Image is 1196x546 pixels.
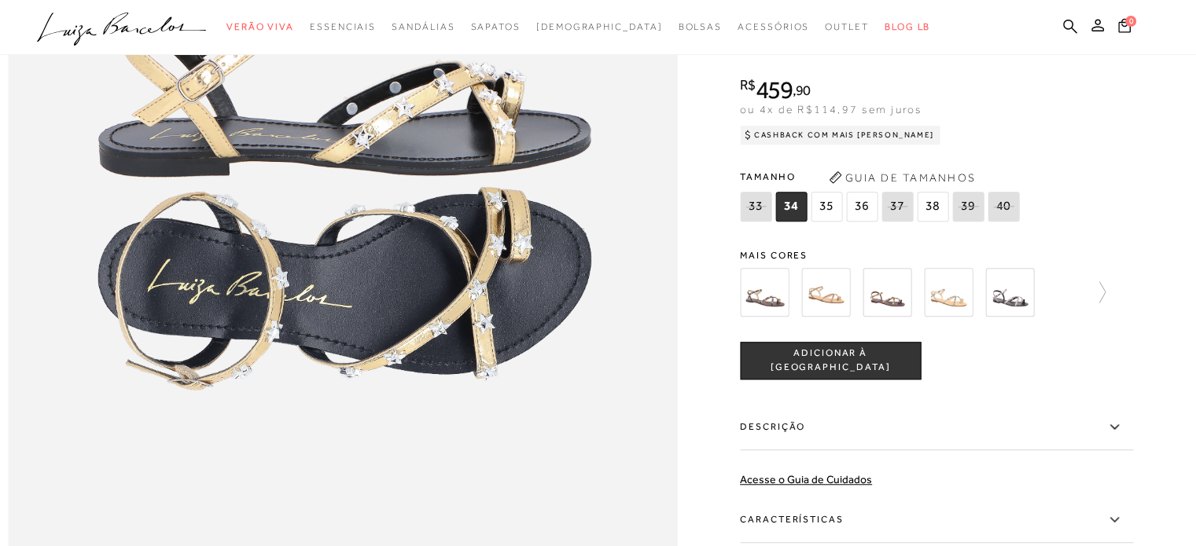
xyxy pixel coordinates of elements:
[740,473,872,486] a: Acesse o Guia de Cuidados
[846,192,878,222] span: 36
[741,347,920,375] span: ADICIONAR À [GEOGRAPHIC_DATA]
[793,83,811,97] i: ,
[775,192,807,222] span: 34
[392,13,454,42] a: categoryNavScreenReaderText
[678,21,722,32] span: Bolsas
[536,21,663,32] span: [DEMOGRAPHIC_DATA]
[740,126,940,145] div: Cashback com Mais [PERSON_NAME]
[226,21,294,32] span: Verão Viva
[796,82,811,98] span: 90
[811,192,842,222] span: 35
[825,13,869,42] a: categoryNavScreenReaderText
[740,342,921,379] button: ADICIONAR À [GEOGRAPHIC_DATA]
[885,13,930,42] a: BLOG LB
[740,251,1133,260] span: Mais cores
[740,78,756,92] i: R$
[470,13,520,42] a: categoryNavScreenReaderText
[801,268,850,317] img: SANDÁLIA RASTEIRA EM COURO CARAMELO COM REBITES DE ESTRELA
[740,192,771,222] span: 33
[988,192,1019,222] span: 40
[952,192,984,222] span: 39
[924,268,973,317] img: SANDÁLIA RASTEIRA EM METALIZADO CHUMBO COM REBITES DE ESTRELA
[917,192,948,222] span: 38
[738,21,809,32] span: Acessórios
[1113,17,1135,38] button: 0
[740,165,1023,189] span: Tamanho
[756,75,793,104] span: 459
[738,13,809,42] a: categoryNavScreenReaderText
[823,165,981,190] button: Guia de Tamanhos
[310,13,376,42] a: categoryNavScreenReaderText
[392,21,454,32] span: Sandálias
[825,21,869,32] span: Outlet
[885,21,930,32] span: BLOG LB
[678,13,722,42] a: categoryNavScreenReaderText
[881,192,913,222] span: 37
[985,268,1034,317] img: SANDÁLIA RASTEIRA EM METALIZADO CHUMBO COM REBITES DE ESTRELAS
[470,21,520,32] span: Sapatos
[1125,16,1136,27] span: 0
[536,13,663,42] a: noSubCategoriesText
[740,268,789,317] img: SANDÁLIA RASTEIRA EM COURO CAFÉ COM REBITES DE ESTRELA
[310,21,376,32] span: Essenciais
[863,268,911,317] img: SANDÁLIA RASTEIRA EM METALIZADO BRONZE COM REBITES DE ESTRELAS
[740,405,1133,450] label: Descrição
[226,13,294,42] a: categoryNavScreenReaderText
[740,103,922,115] span: ou 4x de R$114,97 sem juros
[740,497,1133,543] label: Características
